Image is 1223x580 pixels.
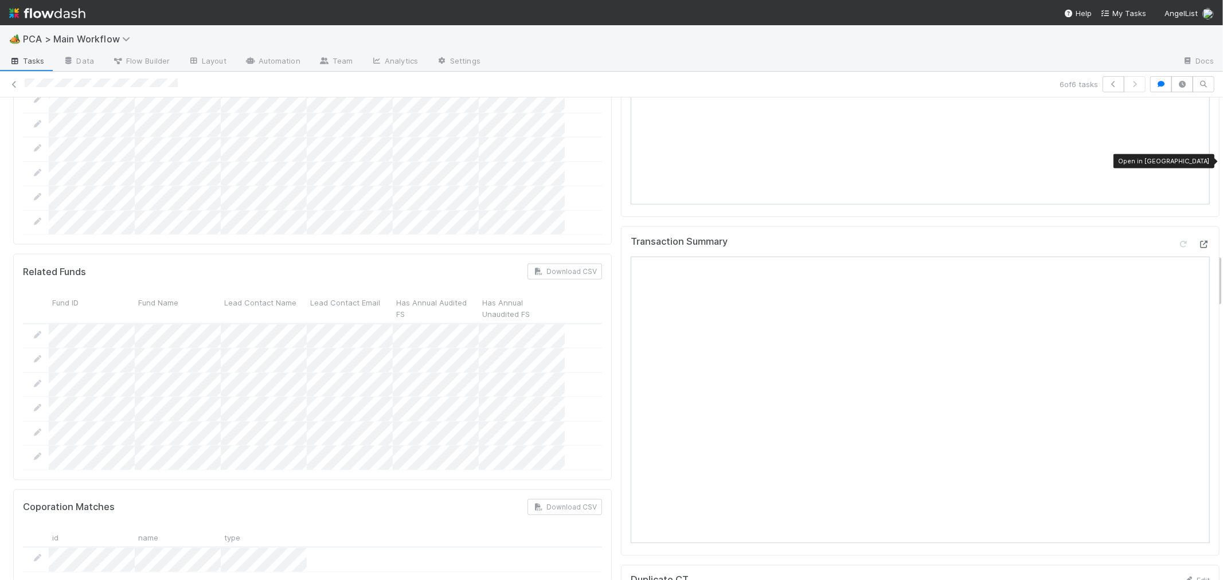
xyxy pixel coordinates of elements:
a: Docs [1173,53,1223,71]
div: Fund ID [49,293,135,323]
div: Lead Contact Name [221,293,307,323]
button: Download CSV [528,264,602,280]
span: 6 of 6 tasks [1060,79,1098,90]
div: type [221,529,307,547]
div: name [135,529,221,547]
div: Lead Contact Email [307,293,393,323]
a: Settings [427,53,490,71]
a: Automation [236,53,310,71]
div: id [49,529,135,547]
img: avatar_0d9988fd-9a15-4cc7-ad96-88feab9e0fa9.png [1202,8,1214,19]
button: Download CSV [528,499,602,515]
span: Flow Builder [112,55,170,66]
h5: Coporation Matches [23,501,115,513]
a: Flow Builder [103,53,179,71]
div: Help [1064,7,1092,19]
span: AngelList [1165,9,1198,18]
h5: Transaction Summary [631,236,728,248]
span: My Tasks [1101,9,1146,18]
a: Team [310,53,362,71]
span: Tasks [9,55,45,66]
a: Analytics [362,53,427,71]
span: 🏕️ [9,34,21,44]
div: Has Annual Audited FS [393,293,479,323]
span: PCA > Main Workflow [23,33,136,45]
a: My Tasks [1101,7,1146,19]
div: Has Annual Unaudited FS [479,293,565,323]
h5: Related Funds [23,267,86,278]
a: Data [54,53,103,71]
div: Fund Name [135,293,221,323]
img: logo-inverted-e16ddd16eac7371096b0.svg [9,3,85,23]
a: Layout [179,53,236,71]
